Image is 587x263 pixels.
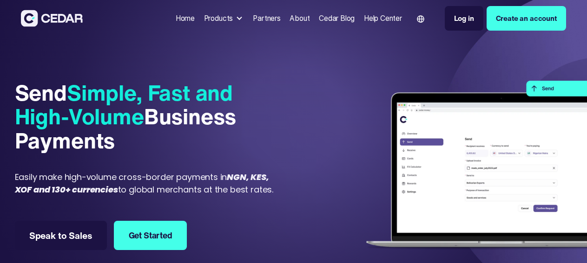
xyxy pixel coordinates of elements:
a: Partners [249,8,284,28]
div: Products [200,9,248,27]
a: Get Started [114,221,187,250]
div: Easily make high-volume cross-border payments in to global merchants at the best rates. [15,171,276,196]
a: Home [172,8,198,28]
span: Simple, Fast and High-Volume [15,77,233,133]
a: Create an account [487,6,566,31]
div: Log in [454,13,474,24]
div: Home [176,13,195,24]
div: Send Business Payments [15,81,276,153]
div: About [290,13,310,24]
div: Cedar Blog [319,13,355,24]
a: Speak to Sales [15,221,107,250]
a: About [286,8,314,28]
div: Partners [253,13,281,24]
a: Log in [445,6,483,31]
a: Help Center [360,8,406,28]
div: Help Center [364,13,402,24]
div: Products [204,13,233,24]
em: NGN, KES, XOF and 130+ currencies [15,171,269,195]
a: Cedar Blog [315,8,358,28]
